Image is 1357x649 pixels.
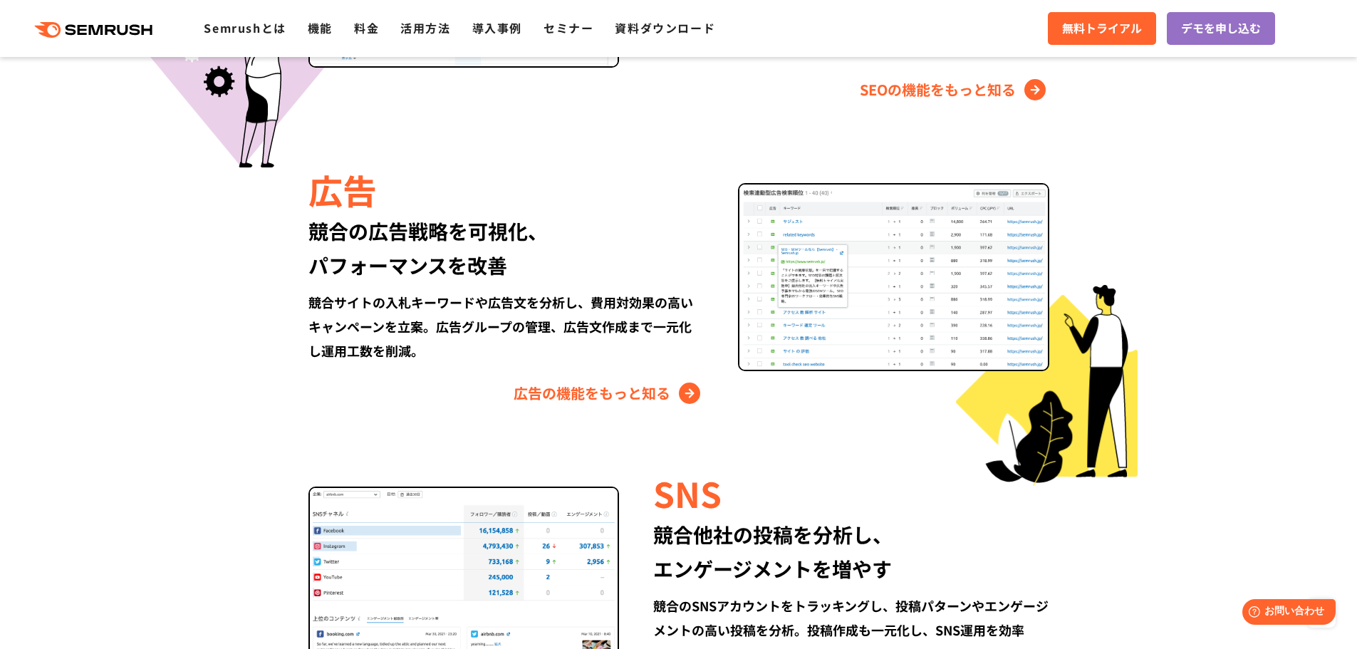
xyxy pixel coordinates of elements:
a: セミナー [544,19,593,36]
iframe: Help widget launcher [1230,593,1341,633]
a: Semrushとは [204,19,286,36]
a: 資料ダウンロード [615,19,715,36]
span: デモを申し込む [1181,19,1261,38]
div: 競合の広告戦略を可視化、 パフォーマンスを改善 [308,214,704,282]
a: SEOの機能をもっと知る [860,78,1049,101]
a: 無料トライアル [1048,12,1156,45]
a: 料金 [354,19,379,36]
div: 競合他社の投稿を分析し、 エンゲージメントを増やす [653,517,1049,586]
a: 導入事例 [472,19,522,36]
a: デモを申し込む [1167,12,1275,45]
a: 活用方法 [400,19,450,36]
span: 無料トライアル [1062,19,1142,38]
div: 競合サイトの入札キーワードや広告文を分析し、費用対効果の高いキャンペーンを立案。広告グループの管理、広告文作成まで一元化し運用工数を削減。 [308,290,704,363]
div: SNS [653,469,1049,517]
a: 機能 [308,19,333,36]
a: 広告の機能をもっと知る [514,382,704,405]
div: 広告 [308,165,704,214]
